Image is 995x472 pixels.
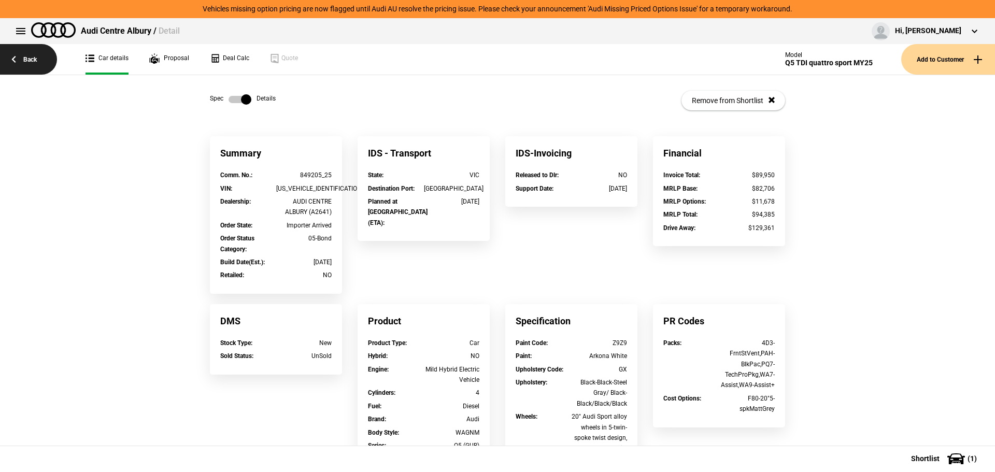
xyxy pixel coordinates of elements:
[663,395,701,402] strong: Cost Options :
[719,183,775,194] div: $82,706
[424,388,480,398] div: 4
[368,416,386,423] strong: Brand :
[424,414,480,424] div: Audi
[210,304,342,338] div: DMS
[719,196,775,207] div: $11,678
[516,185,553,192] strong: Support Date :
[653,304,785,338] div: PR Codes
[276,170,332,180] div: 849205_25
[516,352,532,360] strong: Paint :
[424,183,480,194] div: [GEOGRAPHIC_DATA]
[220,185,232,192] strong: VIN :
[368,366,389,373] strong: Engine :
[210,136,342,170] div: Summary
[968,455,977,462] span: ( 1 )
[572,364,628,375] div: GX
[368,198,428,226] strong: Planned at [GEOGRAPHIC_DATA] (ETA) :
[719,338,775,391] div: 4D3-FrntStVent,PAH-BlkPac,PQ7-TechProPkg,WA7-Assist,WA9-Assist+
[220,171,252,179] strong: Comm. No. :
[895,26,961,36] div: Hi, [PERSON_NAME]
[572,338,628,348] div: Z9Z9
[276,351,332,361] div: UnSold
[663,211,698,218] strong: MRLP Total :
[505,136,637,170] div: IDS-Invoicing
[663,339,681,347] strong: Packs :
[719,209,775,220] div: $94,385
[220,352,253,360] strong: Sold Status :
[516,366,563,373] strong: Upholstery Code :
[572,183,628,194] div: [DATE]
[424,364,480,385] div: Mild Hybrid Electric Vehicle
[516,413,537,420] strong: Wheels :
[424,196,480,207] div: [DATE]
[901,44,995,75] button: Add to Customer
[220,259,265,266] strong: Build Date(Est.) :
[663,198,706,205] strong: MRLP Options :
[424,351,480,361] div: NO
[424,170,480,180] div: VIC
[719,223,775,233] div: $129,361
[368,171,383,179] strong: State :
[572,377,628,409] div: Black-Black-Steel Gray/ Black-Black/Black/Black
[911,455,940,462] span: Shortlist
[424,338,480,348] div: Car
[572,170,628,180] div: NO
[149,44,189,75] a: Proposal
[572,351,628,361] div: Arkona White
[276,196,332,218] div: AUDI CENTRE ALBURY (A2641)
[358,136,490,170] div: IDS - Transport
[681,91,785,110] button: Remove from Shortlist
[358,304,490,338] div: Product
[220,222,252,229] strong: Order State :
[719,170,775,180] div: $89,950
[785,59,873,67] div: Q5 TDI quattro sport MY25
[31,22,76,38] img: audi.png
[368,352,388,360] strong: Hybrid :
[210,44,249,75] a: Deal Calc
[516,171,559,179] strong: Released to Dlr :
[516,339,548,347] strong: Paint Code :
[276,338,332,348] div: New
[719,393,775,414] div: F80-20"5-spkMattGrey
[368,185,415,192] strong: Destination Port :
[663,224,695,232] strong: Drive Away :
[86,44,129,75] a: Car details
[220,235,254,252] strong: Order Status Category :
[516,379,547,386] strong: Upholstery :
[895,446,995,471] button: Shortlist(1)
[368,429,399,436] strong: Body Style :
[663,185,698,192] strong: MRLP Base :
[220,339,252,347] strong: Stock Type :
[505,304,637,338] div: Specification
[785,51,873,59] div: Model
[159,26,180,36] span: Detail
[276,270,332,280] div: NO
[424,427,480,438] div: WAGNM
[276,233,332,244] div: 05-Bond
[220,271,244,279] strong: Retailed :
[81,25,180,37] div: Audi Centre Albury /
[210,94,276,105] div: Spec Details
[368,442,386,449] strong: Series :
[276,220,332,231] div: Importer Arrived
[653,136,785,170] div: Financial
[424,440,480,451] div: Q5 (GUB)
[368,389,395,396] strong: Cylinders :
[220,198,251,205] strong: Dealership :
[663,171,700,179] strong: Invoice Total :
[368,403,381,410] strong: Fuel :
[276,183,332,194] div: [US_VEHICLE_IDENTIFICATION_NUMBER]
[276,257,332,267] div: [DATE]
[368,339,407,347] strong: Product Type :
[424,401,480,411] div: Diesel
